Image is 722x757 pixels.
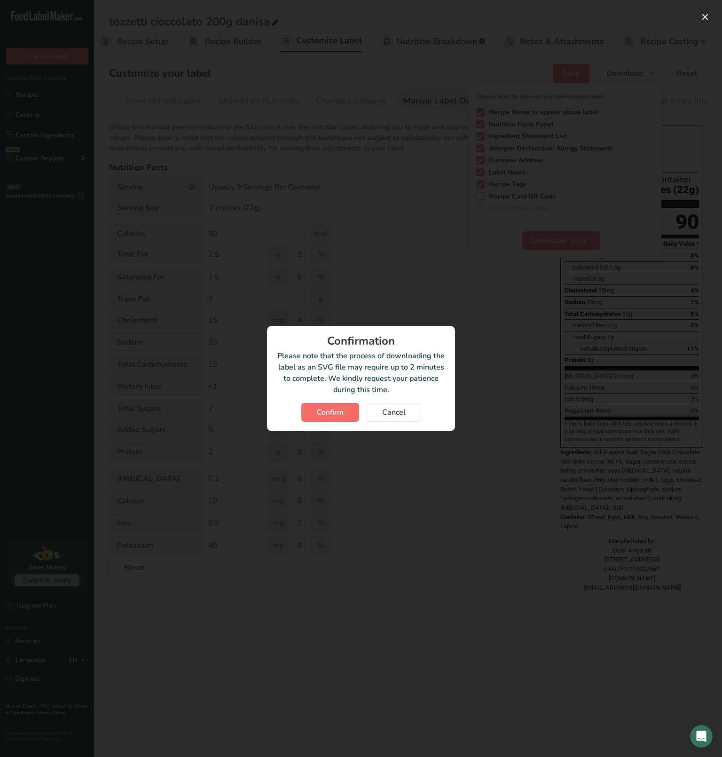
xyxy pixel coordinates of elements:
button: Confirm [301,403,359,422]
p: Please note that the process of downloading the label as an SVG file may require up to 2 minutes ... [276,350,446,395]
span: Confirm [317,407,344,418]
button: Cancel [367,403,421,422]
iframe: Intercom live chat [690,725,713,748]
div: Confirmation [276,335,446,347]
span: Cancel [382,407,406,418]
